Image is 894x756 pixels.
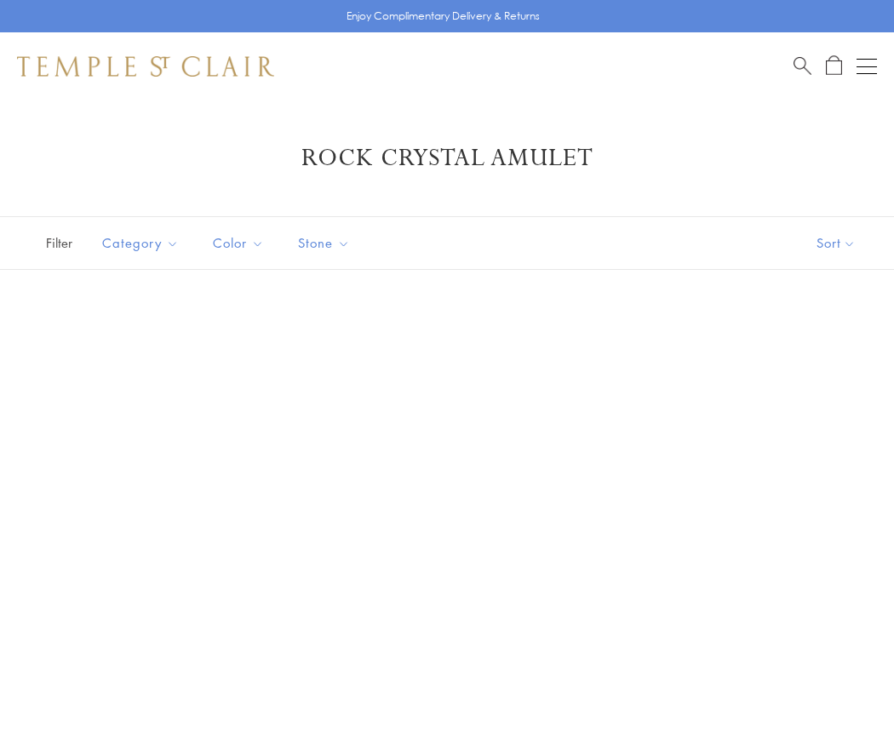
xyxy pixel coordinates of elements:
[826,55,842,77] a: Open Shopping Bag
[94,232,192,254] span: Category
[289,232,363,254] span: Stone
[778,217,894,269] button: Show sort by
[857,56,877,77] button: Open navigation
[17,56,274,77] img: Temple St. Clair
[794,55,811,77] a: Search
[89,224,192,262] button: Category
[204,232,277,254] span: Color
[200,224,277,262] button: Color
[347,8,540,25] p: Enjoy Complimentary Delivery & Returns
[285,224,363,262] button: Stone
[43,143,851,174] h1: Rock Crystal Amulet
